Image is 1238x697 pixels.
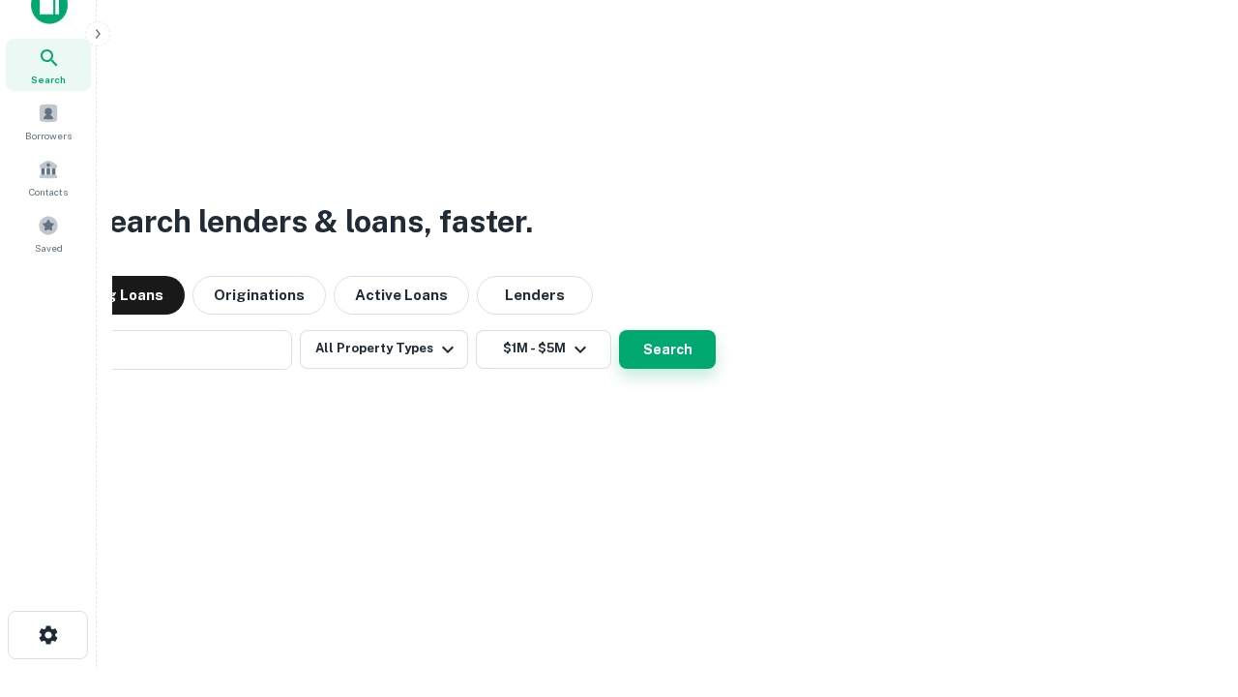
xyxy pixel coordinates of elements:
[29,184,68,199] span: Contacts
[192,276,326,315] button: Originations
[6,39,91,91] a: Search
[334,276,469,315] button: Active Loans
[88,198,533,245] h3: Search lenders & loans, faster.
[6,151,91,203] a: Contacts
[619,330,716,369] button: Search
[476,330,611,369] button: $1M - $5M
[6,95,91,147] a: Borrowers
[1141,542,1238,635] iframe: Chat Widget
[25,128,72,143] span: Borrowers
[477,276,593,315] button: Lenders
[35,240,63,256] span: Saved
[6,207,91,259] a: Saved
[300,330,468,369] button: All Property Types
[31,72,66,87] span: Search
